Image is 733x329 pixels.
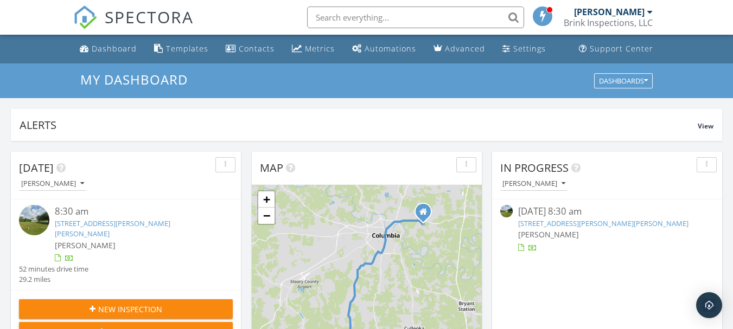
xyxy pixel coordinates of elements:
div: Dashboard [92,43,137,54]
div: Contacts [239,43,275,54]
button: [PERSON_NAME] [500,177,568,191]
img: streetview [19,205,49,235]
input: Search everything... [307,7,524,28]
div: [PERSON_NAME] [502,180,565,188]
a: Automations (Basic) [348,39,420,59]
a: Zoom in [258,191,275,208]
div: [PERSON_NAME] [574,7,645,17]
span: SPECTORA [105,5,194,28]
div: Support Center [590,43,653,54]
span: My Dashboard [80,70,188,88]
div: Templates [166,43,208,54]
div: Automations [365,43,416,54]
div: [PERSON_NAME] [21,180,84,188]
img: The Best Home Inspection Software - Spectora [73,5,97,29]
span: In Progress [500,160,569,175]
span: View [698,121,713,131]
button: Dashboards [594,73,653,88]
span: [DATE] [19,160,54,175]
div: Brink Inspections, LLC [564,17,653,28]
span: New Inspection [98,304,162,315]
div: Open Intercom Messenger [696,292,722,318]
a: Settings [498,39,550,59]
a: 8:30 am [STREET_ADDRESS][PERSON_NAME][PERSON_NAME] [PERSON_NAME] 52 minutes drive time 29.2 miles [19,205,233,285]
span: [PERSON_NAME] [55,240,116,250]
div: Metrics [305,43,335,54]
a: [STREET_ADDRESS][PERSON_NAME][PERSON_NAME] [55,218,170,238]
div: Settings [513,43,546,54]
div: Alerts [20,118,698,132]
div: Advanced [445,43,485,54]
span: [PERSON_NAME] [518,229,579,240]
a: Dashboard [75,39,141,59]
a: Templates [150,39,213,59]
a: [DATE] 8:30 am [STREET_ADDRESS][PERSON_NAME][PERSON_NAME] [PERSON_NAME] [500,205,714,253]
div: 1608 Creekstone Drive, Columbia TN 38401 [423,211,430,218]
button: [PERSON_NAME] [19,177,86,191]
a: SPECTORA [73,15,194,37]
div: 8:30 am [55,205,215,218]
a: Support Center [575,39,658,59]
div: 29.2 miles [19,274,88,285]
a: Zoom out [258,208,275,224]
span: Map [260,160,283,175]
a: Metrics [288,39,339,59]
a: [STREET_ADDRESS][PERSON_NAME][PERSON_NAME] [518,218,689,228]
div: [DATE] 8:30 am [518,205,696,218]
img: streetview [500,205,513,217]
button: New Inspection [19,299,233,319]
div: 52 minutes drive time [19,264,88,274]
a: Contacts [221,39,279,59]
a: Advanced [429,39,489,59]
div: Dashboards [599,77,648,85]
